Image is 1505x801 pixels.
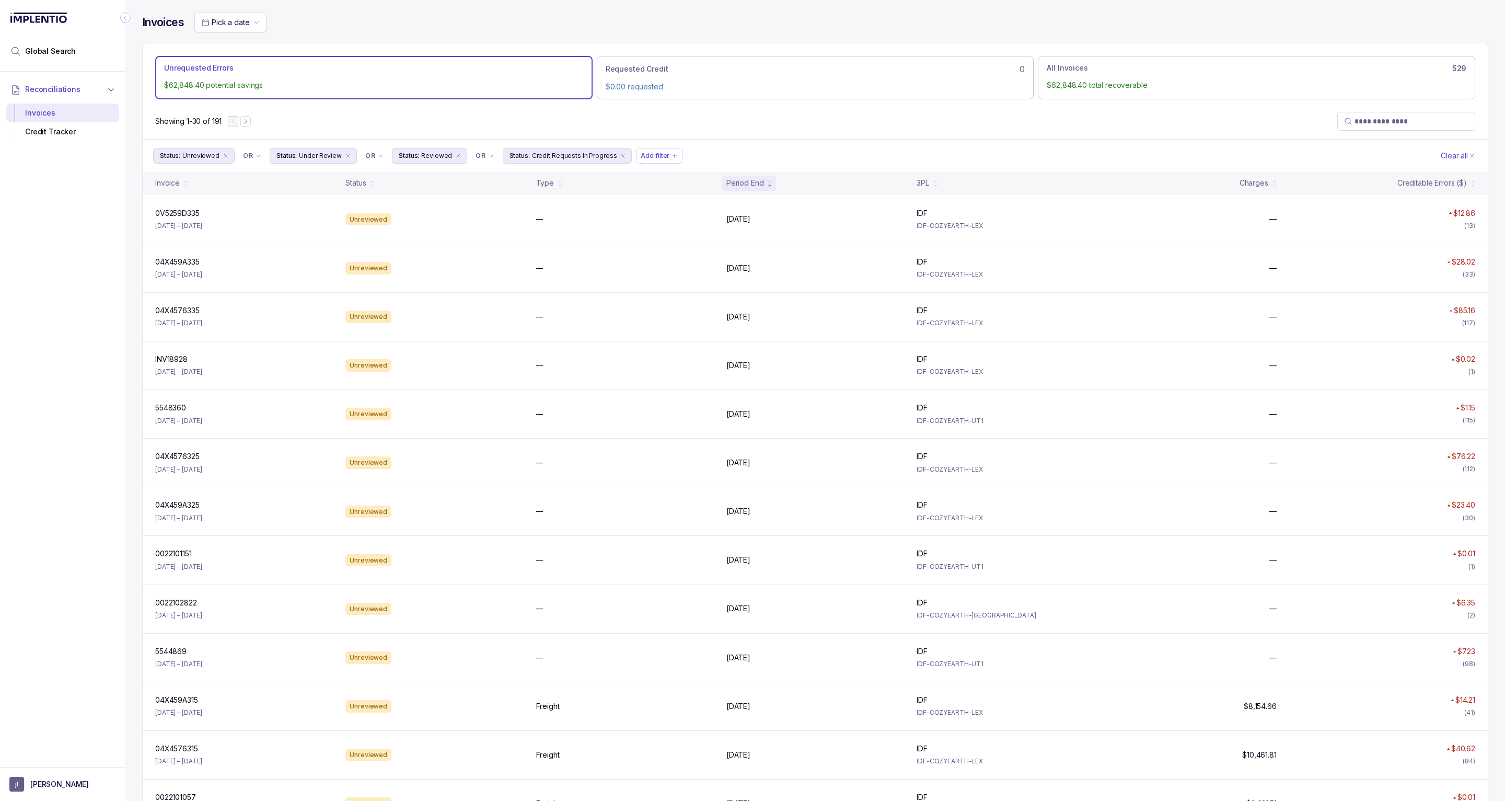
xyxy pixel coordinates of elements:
div: Unreviewed [345,554,391,567]
p: [DATE] – [DATE] [155,367,202,377]
p: Freight [536,701,560,712]
div: Unreviewed [345,651,391,664]
ul: Filter Group [153,148,1439,164]
div: Reconciliations [6,101,119,144]
p: — [1269,312,1277,322]
p: IDF [917,451,928,462]
img: red pointer upwards [1447,261,1450,264]
p: — [536,555,543,565]
p: $10,461.81 [1242,750,1277,760]
div: Status [345,178,366,188]
p: IDF [917,208,928,219]
img: red pointer upwards [1451,699,1454,702]
p: $0.00 requested [606,82,1025,92]
p: [DATE] [726,653,750,663]
p: $0.02 [1456,354,1475,364]
p: [DATE] – [DATE] [155,464,202,475]
button: Filter Chip Credit Requests In Progress [503,148,632,164]
p: $0.01 [1457,548,1475,559]
p: INV18928 [155,354,188,364]
div: Unreviewed [345,700,391,713]
p: Status: [276,151,297,161]
div: (13) [1464,221,1475,231]
span: Reconciliations [25,84,80,95]
p: IDF-COZYEARTH-LEX [917,707,1094,718]
img: red pointer upwards [1453,796,1456,799]
p: $14.21 [1455,695,1475,705]
h4: Invoices [142,15,184,30]
div: remove content [222,152,230,160]
p: [DATE] – [DATE] [155,513,202,523]
p: Credit Requests In Progress [532,151,617,161]
li: Filter Chip Unreviewed [153,148,235,164]
div: (33) [1463,269,1475,280]
div: Period End [726,178,764,188]
p: Reviewed [421,151,452,161]
p: — [1269,506,1277,517]
p: 04X4576335 [155,305,200,316]
p: 5544869 [155,646,187,657]
p: Status: [510,151,530,161]
li: Filter Chip Connector undefined [243,152,261,160]
p: 04X4576315 [155,743,198,754]
p: Showing 1-30 of 191 [155,116,222,127]
p: Under Review [299,151,342,161]
p: $40.62 [1451,743,1475,754]
div: (30) [1463,513,1475,523]
div: Unreviewed [345,749,391,761]
p: — [536,360,543,371]
button: Reconciliations [6,78,119,101]
p: — [536,603,543,614]
div: Unreviewed [345,311,391,323]
div: Type [536,178,554,188]
h6: 529 [1452,64,1466,73]
p: 0V5259D335 [155,208,200,219]
p: IDF [917,500,928,510]
p: [DATE] [726,457,750,468]
p: IDF-COZYEARTH-LEX [917,367,1094,377]
div: Collapse Icon [119,12,132,24]
p: — [536,409,543,419]
p: — [1269,603,1277,614]
p: — [1269,263,1277,273]
div: Unreviewed [345,506,391,518]
p: — [1269,555,1277,565]
img: red pointer upwards [1453,650,1456,653]
p: [DATE] – [DATE] [155,707,202,718]
p: [DATE] – [DATE] [155,610,202,621]
p: IDF-COZYEARTH-LEX [917,318,1094,328]
p: IDF [917,257,928,267]
p: IDF [917,305,928,316]
p: $7.23 [1457,646,1475,657]
img: red pointer upwards [1456,407,1459,409]
p: — [1269,457,1277,468]
p: [DATE] [726,409,750,419]
p: $62,848.40 potential savings [164,80,584,90]
p: IDF [917,646,928,657]
p: OR [243,152,253,160]
p: $62,848.40 total recoverable [1047,80,1466,90]
p: — [1269,409,1277,419]
img: red pointer upwards [1447,504,1450,507]
img: red pointer upwards [1446,748,1450,750]
div: remove content [344,152,352,160]
li: Filter Chip Connector undefined [476,152,494,160]
div: (2) [1467,610,1475,621]
p: IDF [917,354,928,364]
p: Freight [536,750,560,760]
p: IDF-COZYEARTH-UT1 [917,562,1094,572]
p: [DATE] [726,506,750,517]
div: Unreviewed [345,456,391,469]
span: Pick a date [212,18,249,27]
p: 04X459A335 [155,257,200,267]
p: OR [476,152,485,160]
p: 04X4576325 [155,451,200,462]
p: [PERSON_NAME] [30,779,89,789]
p: IDF [917,548,928,559]
div: (41) [1464,707,1475,718]
button: Filter Chip Add filter [636,148,682,164]
p: IDF [917,743,928,754]
p: $23.40 [1452,500,1475,510]
ul: Action Tab Group [155,56,1475,99]
p: [DATE] – [DATE] [155,269,202,280]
